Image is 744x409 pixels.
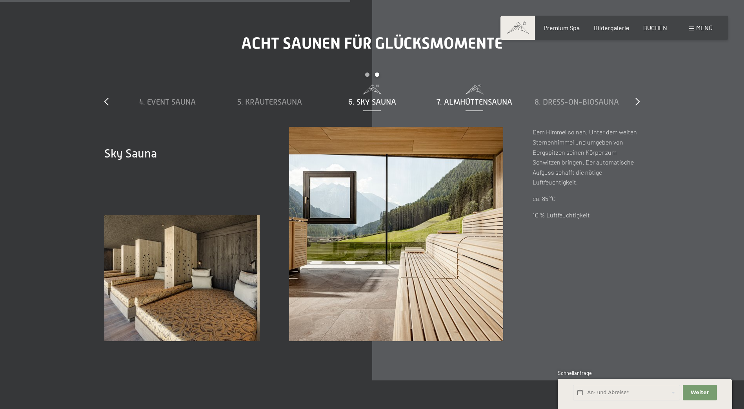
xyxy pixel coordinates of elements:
span: Sky Sauna [104,147,157,160]
span: 4. Event Sauna [139,98,196,106]
p: 10 % Luftfeuchtigkeit [533,210,640,220]
div: Carousel Pagination [116,72,628,85]
span: Weiter [691,389,709,396]
span: 8. Dress-on-Biosauna [535,98,619,106]
p: ca. 85 °C [533,194,640,204]
span: 6. Sky Sauna [348,98,396,106]
img: Wellnesshotels - Sauna - Entspannung - Ahrntal [289,127,503,341]
img: Wellensshotels - Lounge - Ruheräume - Relax - Luttach [104,215,260,341]
button: Weiter [683,385,717,401]
a: Bildergalerie [594,24,629,31]
a: Premium Spa [544,24,580,31]
span: 7. Almhüttensauna [437,98,512,106]
a: BUCHEN [643,24,667,31]
p: Dem Himmel so nah. Unter dem weiten Sternenhimmel und umgeben von Bergspitzen seinen Körper zum S... [533,127,640,187]
span: Menü [696,24,713,31]
span: 5. Kräutersauna [237,98,302,106]
div: Carousel Page 1 [365,72,369,77]
span: Acht Saunen für Glücksmomente [241,34,503,52]
span: Schnellanfrage [558,370,592,376]
div: Carousel Page 2 (Current Slide) [375,72,379,77]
